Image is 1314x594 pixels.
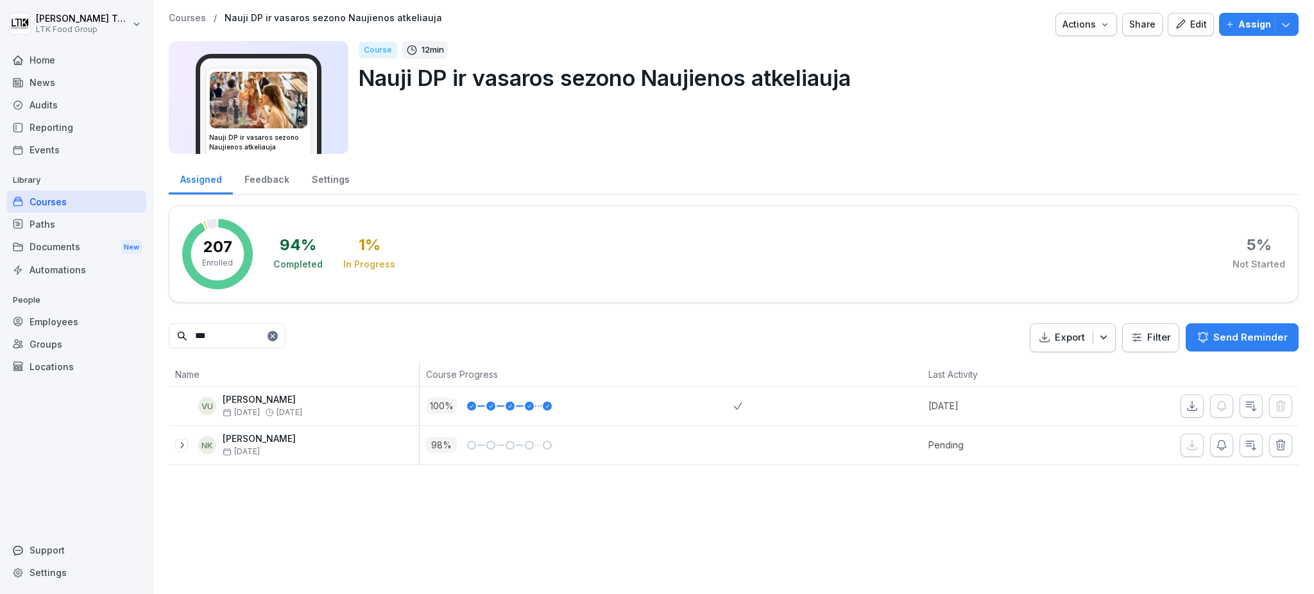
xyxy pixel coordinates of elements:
[6,94,146,116] a: Audits
[426,368,727,381] p: Course Progress
[121,240,142,255] div: New
[6,355,146,378] a: Locations
[6,561,146,584] a: Settings
[233,162,300,194] a: Feedback
[343,258,395,271] div: In Progress
[36,13,130,24] p: [PERSON_NAME] Tumašiene
[1219,13,1299,36] button: Assign
[6,71,146,94] a: News
[6,191,146,213] a: Courses
[6,213,146,235] a: Paths
[1030,323,1116,352] button: Export
[277,408,302,417] span: [DATE]
[1168,13,1214,36] button: Edit
[928,368,1073,381] p: Last Activity
[202,257,233,269] p: Enrolled
[928,399,1079,412] p: [DATE]
[198,397,216,415] div: VU
[1055,330,1085,345] p: Export
[359,237,380,253] div: 1 %
[273,258,323,271] div: Completed
[359,42,397,58] div: Course
[426,437,457,453] p: 98 %
[422,44,444,56] p: 12 min
[426,398,457,414] p: 100 %
[223,395,302,405] p: [PERSON_NAME]
[359,62,1288,94] p: Nauji DP ir vasaros sezono Naujienos atkeliauja
[6,333,146,355] a: Groups
[928,438,1079,452] p: Pending
[6,310,146,333] a: Employees
[1062,17,1110,31] div: Actions
[1247,237,1272,253] div: 5 %
[169,13,206,24] a: Courses
[36,25,130,34] p: LTK Food Group
[1186,323,1299,352] button: Send Reminder
[214,13,217,24] p: /
[1122,13,1163,36] button: Share
[6,116,146,139] a: Reporting
[6,235,146,259] a: DocumentsNew
[6,170,146,191] p: Library
[6,49,146,71] a: Home
[6,290,146,310] p: People
[6,259,146,281] a: Automations
[1213,330,1288,344] p: Send Reminder
[223,434,296,445] p: [PERSON_NAME]
[1131,331,1171,344] div: Filter
[175,368,413,381] p: Name
[223,408,260,417] span: [DATE]
[6,139,146,161] a: Events
[203,239,232,255] p: 207
[1175,17,1207,31] div: Edit
[1129,17,1156,31] div: Share
[223,447,260,456] span: [DATE]
[209,133,308,152] h3: Nauji DP ir vasaros sezono Naujienos atkeliauja
[198,436,216,454] div: NK
[1233,258,1285,271] div: Not Started
[210,72,307,128] img: u49ee7h6de0efkuueawfgupt.png
[169,162,233,194] a: Assigned
[280,237,316,253] div: 94 %
[300,162,361,194] a: Settings
[1123,324,1179,352] button: Filter
[6,235,146,259] div: Documents
[1238,17,1271,31] p: Assign
[6,539,146,561] div: Support
[1055,13,1117,36] button: Actions
[225,13,442,24] a: Nauji DP ir vasaros sezono Naujienos atkeliauja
